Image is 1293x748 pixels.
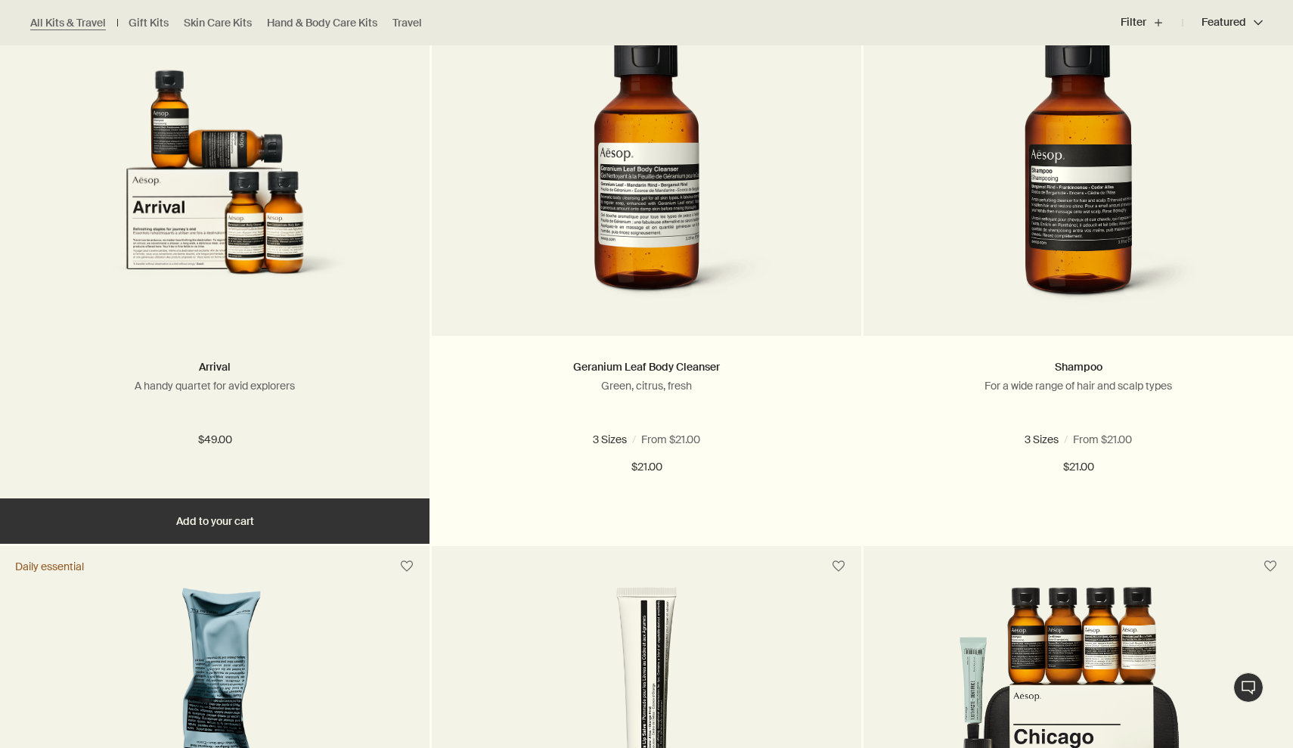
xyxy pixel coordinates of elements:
span: 16.9 fl oz [614,433,662,446]
span: 16.9 fl oz refill [1123,433,1193,446]
button: Save to cabinet [1257,553,1284,580]
img: A beige kit surrounded by four amber bottles with flip-caps [54,33,374,313]
span: 16.9 fl oz [1046,433,1094,446]
a: shampoo in small, amber bottle with a black cap [864,33,1293,336]
a: Geranium Leaf Body Cleanser [573,360,720,374]
span: 3.3 fl oz [542,433,585,446]
p: A handy quartet for avid explorers [23,379,407,393]
button: Live Assistance [1233,672,1264,703]
span: $49.00 [198,431,232,449]
p: Green, citrus, fresh [454,379,839,393]
a: Hand & Body Care Kits [267,16,377,30]
button: Filter [1121,5,1183,41]
a: Geranium Leaf Body Cleanser 100 mL in a brown bottle [432,33,861,336]
span: 16.9 fl oz refill [691,433,761,446]
img: shampoo in small, amber bottle with a black cap [957,33,1199,313]
button: Save to cabinet [825,553,852,580]
div: Daily essential [15,560,84,573]
button: Featured [1183,5,1263,41]
a: All Kits & Travel [30,16,106,30]
img: Geranium Leaf Body Cleanser 100 mL in a brown bottle [509,33,784,313]
span: 3.3 fl oz [974,433,1017,446]
a: Arrival [199,360,231,374]
p: For a wide range of hair and scalp types [886,379,1270,393]
a: Gift Kits [129,16,169,30]
a: Travel [392,16,422,30]
a: Shampoo [1055,360,1102,374]
span: $21.00 [1063,458,1094,476]
a: Skin Care Kits [184,16,252,30]
button: Save to cabinet [393,553,420,580]
span: $21.00 [631,458,662,476]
